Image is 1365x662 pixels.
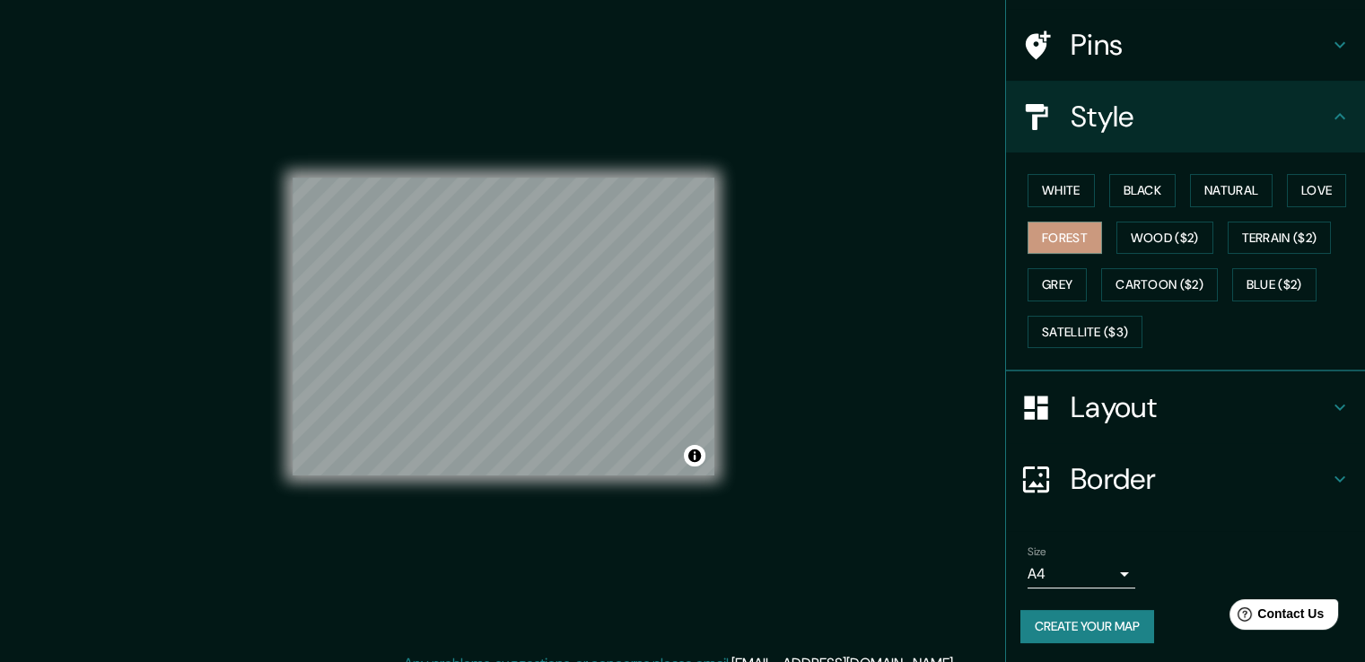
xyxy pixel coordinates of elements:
[1071,27,1329,63] h4: Pins
[1071,99,1329,135] h4: Style
[1071,461,1329,497] h4: Border
[293,178,714,475] canvas: Map
[1116,222,1213,255] button: Wood ($2)
[1006,371,1365,443] div: Layout
[1028,268,1087,301] button: Grey
[1028,222,1102,255] button: Forest
[1028,544,1046,560] label: Size
[1028,316,1142,349] button: Satellite ($3)
[1101,268,1218,301] button: Cartoon ($2)
[1071,389,1329,425] h4: Layout
[1006,81,1365,152] div: Style
[1028,560,1135,588] div: A4
[1287,174,1346,207] button: Love
[1020,610,1154,643] button: Create your map
[1006,443,1365,515] div: Border
[1228,222,1332,255] button: Terrain ($2)
[1028,174,1095,207] button: White
[684,445,705,466] button: Toggle attribution
[1190,174,1273,207] button: Natural
[1006,9,1365,81] div: Pins
[1205,592,1345,642] iframe: Help widget launcher
[1109,174,1177,207] button: Black
[1232,268,1317,301] button: Blue ($2)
